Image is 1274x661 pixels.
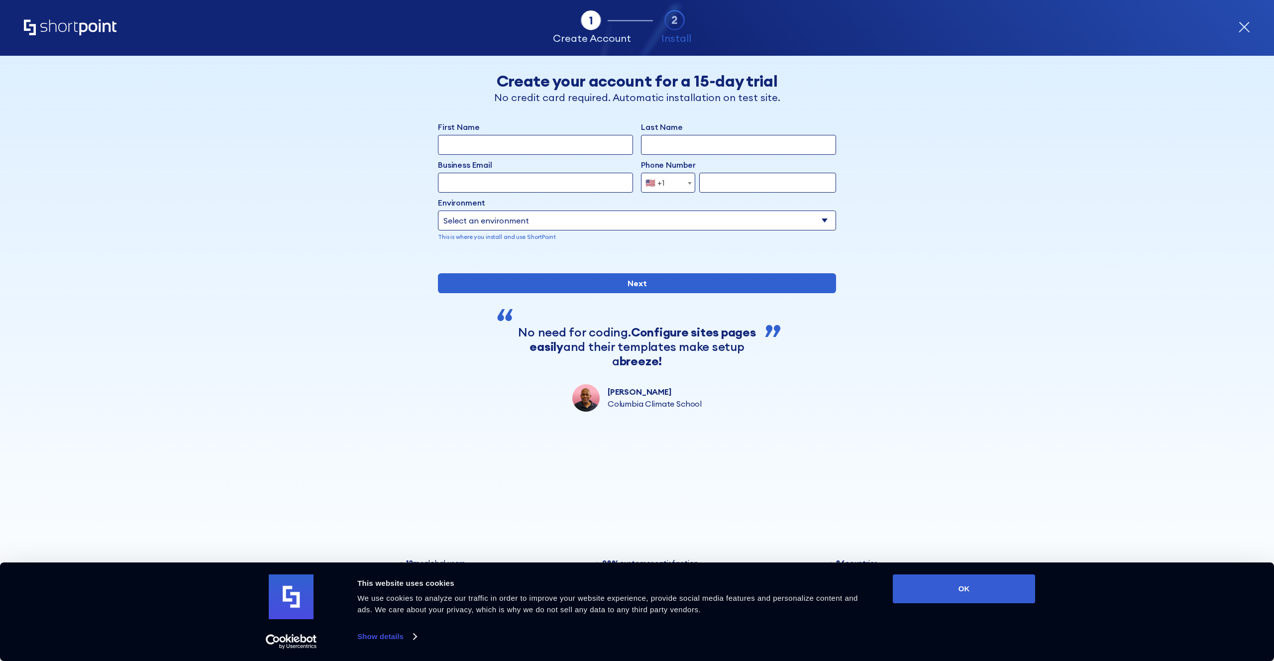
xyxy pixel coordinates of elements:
a: Usercentrics Cookiebot - opens in a new window [248,634,335,649]
span: We use cookies to analyze our traffic in order to improve your website experience, provide social... [357,594,858,614]
img: logo [269,574,314,619]
button: OK [893,574,1035,603]
div: This website uses cookies [357,577,870,589]
a: Show details [357,629,416,644]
